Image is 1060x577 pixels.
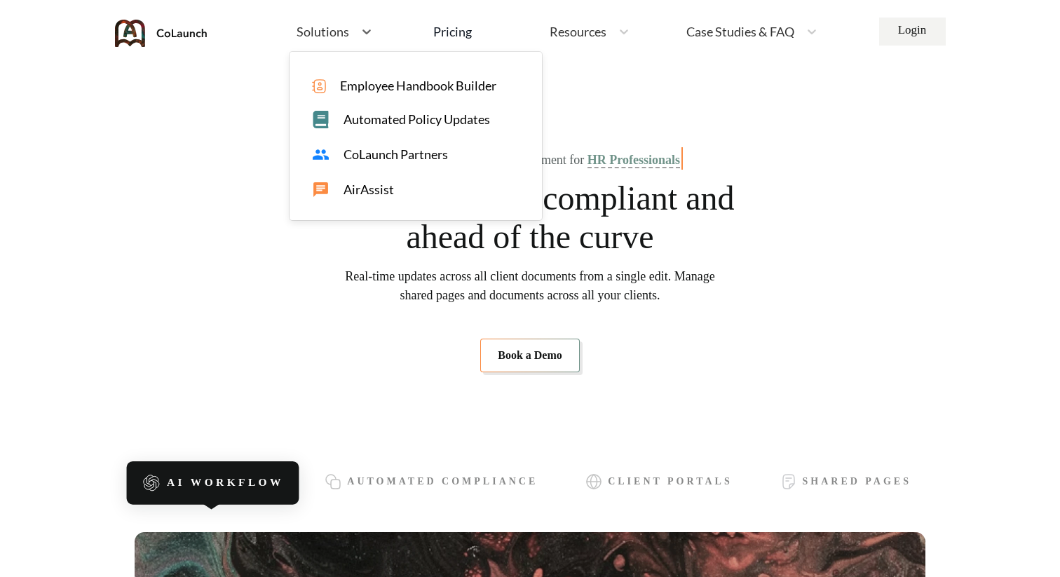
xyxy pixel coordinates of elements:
a: Pricing [433,19,472,44]
img: icon [142,474,161,492]
div: Pricing [433,25,472,38]
span: Real-time updates across all client documents from a single edit. Manage shared pages and documen... [345,267,715,305]
span: AI Workflow [167,477,284,489]
span: Automated Policy Updates [344,112,490,127]
span: HR Professionals [587,153,680,168]
a: Book a Demo [480,339,580,372]
span: Client Portals [608,476,733,487]
img: icon [325,473,341,490]
a: Login [879,18,946,46]
span: Employee Handbook Builder [340,79,496,93]
span: Case Studies & FAQ [686,25,794,38]
img: coLaunch [115,20,208,47]
span: Automated Compliance [347,476,538,487]
img: icon [780,473,797,490]
span: CoLaunch Partners [344,147,448,162]
span: Shared Pages [803,476,911,487]
img: icon [312,79,326,93]
img: icon [585,473,602,490]
span: AirAssist [344,182,394,197]
span: Solutions [297,25,349,38]
span: Resources [550,25,606,38]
